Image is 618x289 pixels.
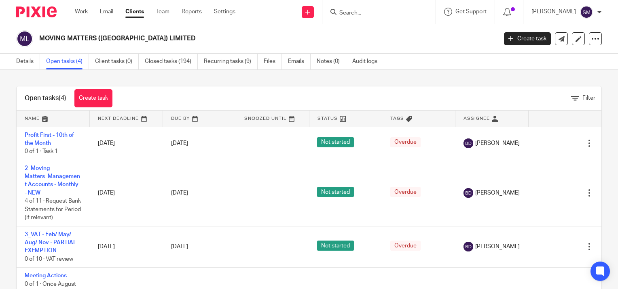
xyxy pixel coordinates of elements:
span: Get Support [455,9,487,15]
a: Work [75,8,88,16]
p: [PERSON_NAME] [531,8,576,16]
a: 2_Moving Matters_Management Accounts - Monthly - NEW [25,165,80,196]
span: [DATE] [171,244,188,249]
a: Client tasks (0) [95,54,139,69]
a: Clients [125,8,144,16]
a: Meeting Actions [25,273,67,279]
img: svg%3E [580,6,593,19]
a: Profit First - 10th of the Month [25,132,74,146]
a: Open tasks (4) [46,54,89,69]
span: Tags [390,116,404,121]
img: svg%3E [463,188,473,198]
span: Not started [317,187,354,197]
a: Audit logs [352,54,383,69]
span: [DATE] [171,190,188,196]
span: Overdue [390,137,421,147]
span: (4) [59,95,66,101]
a: Reports [182,8,202,16]
span: Status [317,116,338,121]
span: [DATE] [171,140,188,146]
a: 3_VAT - Feb/ May/ Aug/ Nov - PARTIAL EXEMPTION [25,232,76,254]
input: Search [339,10,411,17]
span: 4 of 11 · Request Bank Statements for Period (if relevant) [25,198,81,220]
span: [PERSON_NAME] [475,139,520,147]
span: 0 of 1 · Task 1 [25,149,58,154]
a: Email [100,8,113,16]
span: 0 of 10 · VAT review [25,256,73,262]
img: Pixie [16,6,57,17]
a: Files [264,54,282,69]
td: [DATE] [90,226,163,268]
td: [DATE] [90,127,163,160]
a: Settings [214,8,235,16]
a: Details [16,54,40,69]
span: Filter [582,95,595,101]
a: Notes (0) [317,54,346,69]
a: Team [156,8,169,16]
h2: MOVING MATTERS ([GEOGRAPHIC_DATA]) LIMITED [39,34,401,43]
img: svg%3E [463,242,473,251]
a: Create task [504,32,551,45]
a: Emails [288,54,311,69]
span: Snoozed Until [244,116,287,121]
a: Closed tasks (194) [145,54,198,69]
img: svg%3E [16,30,33,47]
span: Not started [317,241,354,251]
span: [PERSON_NAME] [475,243,520,251]
span: [PERSON_NAME] [475,189,520,197]
span: Overdue [390,241,421,251]
span: Not started [317,137,354,147]
h1: Open tasks [25,94,66,103]
td: [DATE] [90,160,163,226]
img: svg%3E [463,138,473,148]
a: Recurring tasks (9) [204,54,258,69]
span: Overdue [390,187,421,197]
a: Create task [74,89,112,107]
